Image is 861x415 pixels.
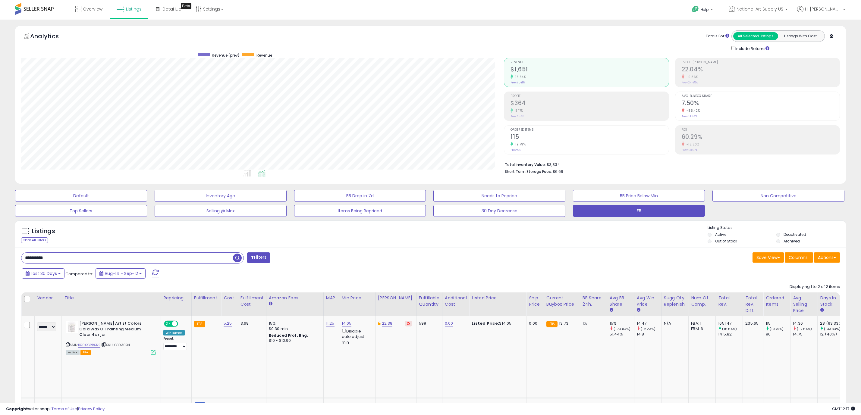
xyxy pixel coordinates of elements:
[511,95,668,98] span: Profit
[766,321,790,326] div: 115
[15,205,147,217] button: Top Sellers
[96,268,146,279] button: Aug-14 - Sep-12
[546,295,577,307] div: Current Buybox Price
[733,32,778,40] button: All Selected Listings
[6,406,105,412] div: seller snap | |
[181,3,191,9] div: Tooltip anchor
[546,321,558,327] small: FBA
[6,406,28,412] strong: Copyright
[682,114,697,118] small: Prev: 51.44%
[382,320,393,326] a: 22.38
[718,321,743,326] div: 1651.47
[472,320,499,326] b: Listed Price:
[511,100,668,108] h2: $364
[505,162,546,167] b: Total Inventory Value:
[433,190,565,202] button: Needs to Reprice
[126,6,142,12] span: Listings
[342,320,352,326] a: 14.05
[32,227,55,236] h5: Listings
[513,142,526,147] small: 19.79%
[37,295,59,301] div: Vendor
[342,328,371,345] div: Disable auto adjust min
[661,292,689,316] th: Please note that this number is a calculation based on your required days of coverage and your ve...
[641,326,655,331] small: (-2.23%)
[472,295,524,301] div: Listed Price
[715,232,726,237] label: Active
[820,295,842,307] div: Days In Stock
[162,6,181,12] span: DataHub
[269,338,319,343] div: $10 - $10.90
[784,232,806,237] label: Deactivated
[637,321,661,326] div: 14.47
[682,128,840,132] span: ROI
[342,295,373,301] div: Min Price
[708,225,846,231] p: Listing States:
[682,61,840,64] span: Profit [PERSON_NAME]
[378,295,414,301] div: [PERSON_NAME]
[832,406,855,412] span: 2025-10-14 12:17 GMT
[240,321,262,326] div: 3.68
[820,321,844,326] div: 28 (93.33%)
[22,268,64,279] button: Last 30 Days
[793,332,817,337] div: 14.75
[820,332,844,337] div: 12 (40%)
[793,295,815,314] div: Avg Selling Price
[163,330,185,335] div: Win BuyBox
[684,75,698,79] small: -9.86%
[155,205,287,217] button: Selling @ Max
[610,321,634,326] div: 15%
[814,252,840,263] button: Actions
[64,295,158,301] div: Title
[820,307,824,313] small: Days In Stock.
[101,342,130,347] span: | SKU: GB03004
[269,333,308,338] b: Reduced Prof. Rng.
[610,332,634,337] div: 51.44%
[785,252,813,263] button: Columns
[194,295,218,301] div: Fulfillment
[583,321,602,326] div: 1%
[326,320,335,326] a: 11.25
[682,133,840,142] h2: 60.29%
[163,295,189,301] div: Repricing
[513,108,523,113] small: 5.17%
[194,321,205,327] small: FBA
[718,295,740,307] div: Total Rev.
[52,406,77,412] a: Terms of Use
[682,66,840,74] h2: 22.04%
[824,326,840,331] small: (133.33%)
[472,321,522,326] div: $14.05
[80,350,91,355] span: FBA
[30,32,71,42] h5: Analytics
[256,53,272,58] span: Revenue
[224,295,235,301] div: Cost
[610,307,613,313] small: Avg BB Share.
[766,332,790,337] div: 96
[684,108,700,113] small: -85.42%
[294,205,426,217] button: Items Being Repriced
[637,307,640,313] small: Avg Win Price.
[583,295,605,307] div: BB Share 24h.
[15,190,147,202] button: Default
[433,205,565,217] button: 30 Day Decrease
[511,133,668,142] h2: 115
[784,239,800,244] label: Archived
[753,252,784,263] button: Save View
[445,295,467,307] div: Additional Cost
[614,326,630,331] small: (-70.84%)
[691,321,711,326] div: FBA: 1
[513,75,526,79] small: 16.64%
[691,326,711,332] div: FBM: 6
[559,320,568,326] span: 13.73
[797,6,845,20] a: Hi [PERSON_NAME]
[269,326,319,332] div: $0.30 min
[78,342,100,348] a: B000GRRSK2
[770,326,784,331] small: (19.79%)
[712,190,844,202] button: Non Competitive
[66,321,78,333] img: 415wlc6-hsL._SL40_.jpg
[682,148,697,152] small: Prev: 68.67%
[35,292,62,316] th: CSV column name: cust_attr_2_Vendor
[805,6,841,12] span: Hi [PERSON_NAME]
[573,205,705,217] button: EB
[31,270,57,276] span: Last 30 Days
[445,320,453,326] a: 0.00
